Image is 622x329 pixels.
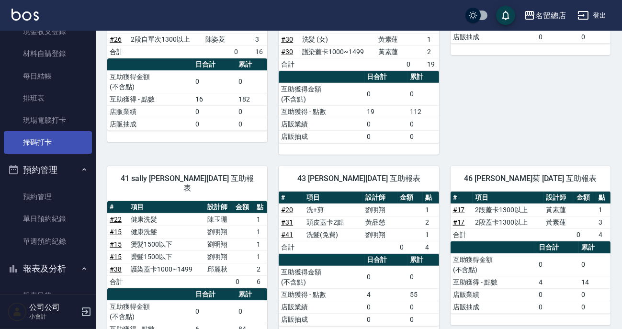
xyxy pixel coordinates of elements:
[236,118,268,130] td: 0
[407,254,439,266] th: 累計
[407,71,439,83] th: 累計
[236,93,268,105] td: 182
[579,288,611,301] td: 0
[407,266,439,288] td: 0
[128,250,205,263] td: 燙髮1500以下
[279,105,364,118] td: 互助獲得 - 點數
[236,288,268,301] th: 累計
[4,158,92,182] button: 預約管理
[4,65,92,87] a: 每日結帳
[451,31,536,43] td: 店販抽成
[279,266,364,288] td: 互助獲得金額 (不含點)
[473,216,543,228] td: 2段蓋卡1300以上
[107,275,128,288] td: 合計
[205,213,234,226] td: 陳玉珊
[233,201,254,214] th: 金額
[364,83,407,105] td: 0
[279,301,364,313] td: 店販業績
[236,58,268,71] th: 累計
[279,313,364,326] td: 店販抽成
[397,192,423,204] th: 金額
[4,43,92,65] a: 材料自購登錄
[536,31,579,43] td: 0
[279,241,304,253] td: 合計
[451,301,536,313] td: 店販抽成
[233,275,254,288] td: 0
[4,208,92,230] a: 單日預約紀錄
[4,87,92,109] a: 排班表
[300,45,376,58] td: 護染蓋卡1000~1499
[193,105,236,118] td: 0
[596,228,611,241] td: 4
[11,9,39,21] img: Logo
[536,241,579,254] th: 日合計
[128,201,205,214] th: 項目
[254,263,268,275] td: 2
[304,204,363,216] td: 洗+剪
[279,288,364,301] td: 互助獲得 - 點數
[119,174,256,193] span: 41 sally [PERSON_NAME][DATE] 互助報表
[423,204,439,216] td: 1
[128,213,205,226] td: 健康洗髮
[579,276,611,288] td: 14
[232,45,253,58] td: 0
[404,58,425,70] td: 0
[451,288,536,301] td: 店販業績
[397,241,423,253] td: 0
[128,33,203,45] td: 2段自單次1300以上
[193,300,236,323] td: 0
[205,226,234,238] td: 劉明翔
[4,186,92,208] a: 預約管理
[236,105,268,118] td: 0
[543,216,574,228] td: 黃素蓮
[304,192,363,204] th: 項目
[193,118,236,130] td: 0
[407,118,439,130] td: 0
[364,130,407,143] td: 0
[363,204,397,216] td: 劉明翔
[254,226,268,238] td: 1
[425,45,439,58] td: 2
[193,58,236,71] th: 日合計
[376,33,404,45] td: 黃素蓮
[364,301,407,313] td: 0
[4,230,92,252] a: 單週預約紀錄
[107,118,193,130] td: 店販抽成
[253,33,267,45] td: 3
[107,201,128,214] th: #
[423,192,439,204] th: 點
[193,93,236,105] td: 16
[453,206,465,214] a: #17
[376,45,404,58] td: 黃素蓮
[574,7,611,24] button: 登出
[4,21,92,43] a: 現金收支登錄
[453,218,465,226] a: #17
[535,10,566,22] div: 名留總店
[536,301,579,313] td: 0
[8,302,27,321] img: Person
[304,228,363,241] td: 洗髮(免費)
[407,130,439,143] td: 0
[254,201,268,214] th: 點
[423,241,439,253] td: 4
[193,288,236,301] th: 日合計
[407,288,439,301] td: 55
[543,204,574,216] td: 黃素蓮
[205,238,234,250] td: 劉明翔
[290,174,427,183] span: 43 [PERSON_NAME][DATE] 互助報表
[451,192,611,241] table: a dense table
[423,216,439,228] td: 2
[536,253,579,276] td: 0
[543,192,574,204] th: 設計師
[107,105,193,118] td: 店販業績
[300,33,376,45] td: 洗髮 (女)
[110,253,122,261] a: #15
[407,301,439,313] td: 0
[451,253,536,276] td: 互助獲得金額 (不含點)
[536,276,579,288] td: 4
[451,192,473,204] th: #
[110,35,122,43] a: #26
[107,45,128,58] td: 合計
[451,276,536,288] td: 互助獲得 - 點數
[579,31,611,43] td: 0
